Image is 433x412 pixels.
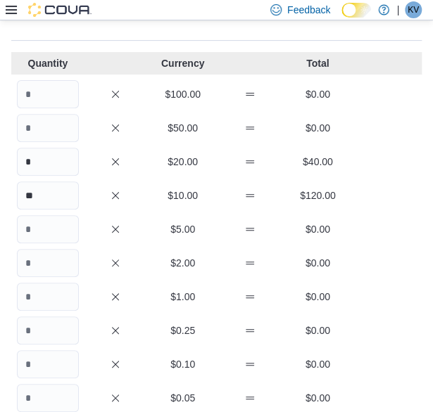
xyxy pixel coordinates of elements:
[152,391,214,405] p: $0.05
[17,249,79,277] input: Quantity
[287,87,349,101] p: $0.00
[17,148,79,176] input: Quantity
[152,323,214,337] p: $0.25
[17,56,79,70] p: Quantity
[17,181,79,210] input: Quantity
[152,56,214,70] p: Currency
[152,155,214,169] p: $20.00
[287,188,349,202] p: $120.00
[287,56,349,70] p: Total
[152,188,214,202] p: $10.00
[17,283,79,311] input: Quantity
[287,256,349,270] p: $0.00
[287,222,349,236] p: $0.00
[287,391,349,405] p: $0.00
[152,357,214,371] p: $0.10
[287,3,330,17] span: Feedback
[287,323,349,337] p: $0.00
[17,215,79,243] input: Quantity
[287,155,349,169] p: $40.00
[405,1,422,18] div: Kierra Vape
[341,3,371,18] input: Dark Mode
[287,290,349,304] p: $0.00
[152,87,214,101] p: $100.00
[17,114,79,142] input: Quantity
[152,256,214,270] p: $2.00
[17,316,79,345] input: Quantity
[396,1,399,18] p: |
[17,384,79,412] input: Quantity
[152,121,214,135] p: $50.00
[28,3,92,17] img: Cova
[152,222,214,236] p: $5.00
[287,357,349,371] p: $0.00
[17,350,79,378] input: Quantity
[408,1,419,18] span: KV
[152,290,214,304] p: $1.00
[287,121,349,135] p: $0.00
[17,80,79,108] input: Quantity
